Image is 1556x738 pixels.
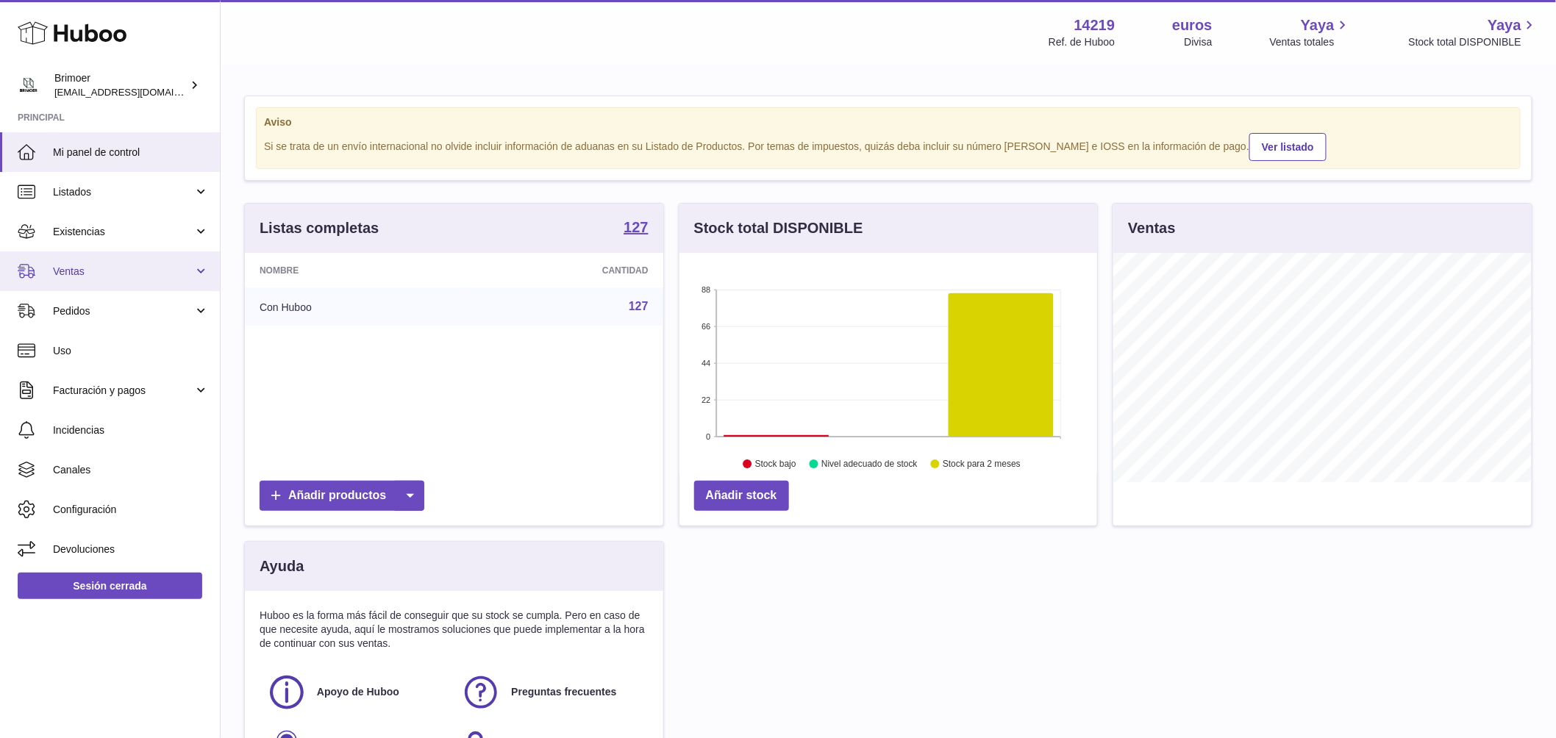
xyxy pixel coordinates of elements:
[1270,36,1335,48] font: Ventas totales
[694,220,863,236] font: Stock total DISPONIBLE
[73,580,146,592] font: Sesión cerrada
[53,345,71,357] font: Uso
[288,489,386,501] font: Añadir productos
[317,686,399,698] font: Apoyo de Huboo
[702,359,710,368] text: 44
[702,322,710,331] text: 66
[821,459,918,470] text: Nivel adecuado de stock
[1128,220,1175,236] font: Ventas
[260,301,312,312] font: Con Huboo
[511,686,616,698] font: Preguntas frecuentes
[1262,141,1314,153] font: Ver listado
[53,265,85,277] font: Ventas
[260,609,645,649] font: Huboo es la forma más fácil de conseguir que su stock se cumpla. Pero en caso de que necesite ayu...
[1049,36,1115,48] font: Ref. de Huboo
[624,219,648,235] font: 127
[53,305,90,317] font: Pedidos
[943,459,1021,470] text: Stock para 2 meses
[53,464,90,476] font: Canales
[267,673,446,712] a: Apoyo de Huboo
[1074,17,1116,33] font: 14219
[260,558,304,574] font: Ayuda
[53,226,105,237] font: Existencias
[1301,17,1335,33] font: Yaya
[53,186,91,198] font: Listados
[260,481,424,511] a: Añadir productos
[1409,15,1538,49] a: Yaya Stock total DISPONIBLE
[1270,15,1352,49] a: Yaya Ventas totales
[1249,133,1327,161] a: Ver listado
[1409,36,1521,48] font: Stock total DISPONIBLE
[260,265,299,276] font: Nombre
[54,72,90,84] font: Brimoer
[54,86,216,98] font: [EMAIL_ADDRESS][DOMAIN_NAME]
[260,220,379,236] font: Listas completas
[694,481,789,511] a: Añadir stock
[53,146,140,158] font: Mi panel de control
[18,112,65,123] font: Principal
[624,220,648,237] a: 127
[706,489,777,501] font: Añadir stock
[18,573,202,599] a: Sesión cerrada
[1185,36,1213,48] font: Divisa
[53,424,104,436] font: Incidencias
[264,116,292,128] font: Aviso
[702,285,710,294] text: 88
[18,74,40,96] img: oroses@renuevo.es
[461,673,640,712] a: Preguntas frecuentes
[602,265,649,276] font: Cantidad
[53,384,146,396] font: Facturación y pagos
[1488,17,1521,33] font: Yaya
[706,432,710,441] text: 0
[755,459,796,470] text: Stock bajo
[53,543,115,555] font: Devoluciones
[629,300,649,312] a: 127
[264,141,1249,153] font: Si se trata de un envío internacional no olvide incluir información de aduanas en su Listado de P...
[702,395,710,404] text: 22
[1172,17,1212,33] font: euros
[53,504,116,515] font: Configuración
